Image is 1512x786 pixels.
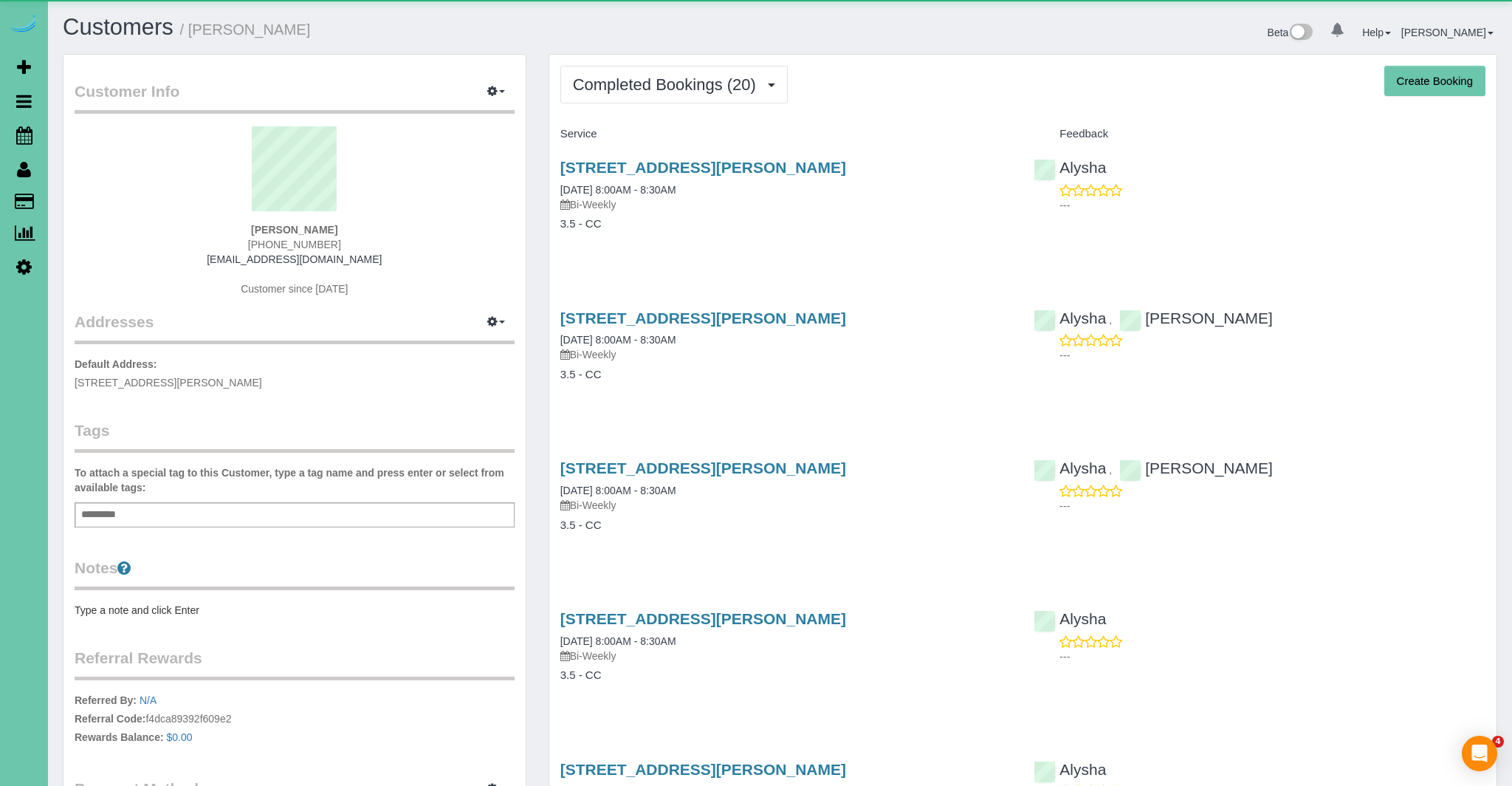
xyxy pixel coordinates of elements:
a: [STREET_ADDRESS][PERSON_NAME] [560,761,846,778]
a: [PERSON_NAME] [1119,310,1273,327]
p: Bi-Weekly [560,498,1012,513]
a: $0.00 [167,731,193,743]
a: [STREET_ADDRESS][PERSON_NAME] [560,610,846,627]
a: Alysha [1034,159,1106,176]
a: Alysha [1034,310,1106,327]
small: / [PERSON_NAME] [180,21,311,38]
h4: 3.5 - CC [560,369,1012,381]
p: Bi-Weekly [560,347,1012,362]
h4: Feedback [1034,128,1485,140]
a: Alysha [1034,459,1106,476]
a: [STREET_ADDRESS][PERSON_NAME] [560,159,846,176]
button: Completed Bookings (20) [560,66,788,103]
a: Beta [1268,27,1313,38]
a: [DATE] 8:00AM - 8:30AM [560,635,676,647]
a: [DATE] 8:00AM - 8:30AM [560,485,676,496]
label: Rewards Balance: [75,730,164,745]
a: [PERSON_NAME] [1119,459,1273,476]
img: New interface [1288,24,1313,43]
label: To attach a special tag to this Customer, type a tag name and press enter or select from availabl... [75,465,515,495]
a: Alysha [1034,610,1106,627]
a: [DATE] 8:00AM - 8:30AM [560,334,676,346]
img: Automaid Logo [9,15,38,35]
h4: 3.5 - CC [560,669,1012,682]
a: [PERSON_NAME] [1401,27,1494,38]
a: [EMAIL_ADDRESS][DOMAIN_NAME] [207,253,382,265]
p: --- [1059,649,1485,664]
label: Referred By: [75,693,137,708]
a: [STREET_ADDRESS][PERSON_NAME] [560,310,846,327]
p: --- [1059,499,1485,513]
button: Create Booking [1384,66,1485,97]
p: --- [1059,198,1485,213]
p: f4dca89392f609e2 [75,693,515,748]
legend: Referral Rewards [75,647,515,680]
legend: Customer Info [75,81,515,114]
legend: Notes [75,557,515,590]
span: Customer since [DATE] [241,283,348,295]
a: N/A [140,694,157,706]
span: [STREET_ADDRESS][PERSON_NAME] [75,377,262,389]
div: Open Intercom Messenger [1462,736,1497,771]
p: --- [1059,348,1485,363]
a: Help [1362,27,1391,38]
a: Customers [63,14,173,40]
label: Referral Code: [75,711,145,726]
p: Bi-Weekly [560,197,1012,212]
span: , [1109,464,1112,476]
span: [PHONE_NUMBER] [248,239,341,250]
a: [DATE] 8:00AM - 8:30AM [560,184,676,196]
strong: [PERSON_NAME] [251,224,337,236]
span: 4 [1492,736,1504,748]
label: Default Address: [75,357,157,372]
h4: 3.5 - CC [560,218,1012,230]
span: , [1109,314,1112,326]
a: Alysha [1034,761,1106,778]
pre: Type a note and click Enter [75,603,515,618]
h4: Service [560,128,1012,140]
p: Bi-Weekly [560,649,1012,663]
a: [STREET_ADDRESS][PERSON_NAME] [560,459,846,476]
h4: 3.5 - CC [560,519,1012,532]
legend: Tags [75,420,515,453]
span: Completed Bookings (20) [573,75,763,94]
